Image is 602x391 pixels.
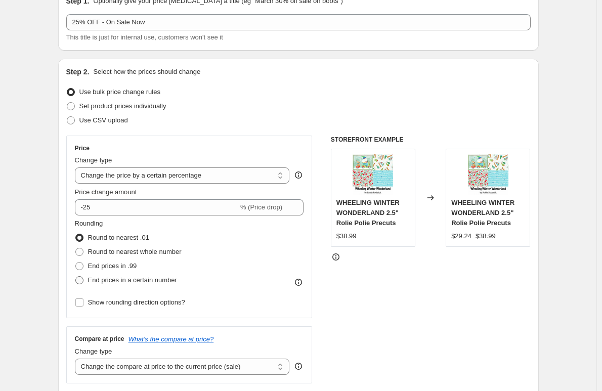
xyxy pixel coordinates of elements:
h6: STOREFRONT EXAMPLE [331,136,531,144]
span: Use CSV upload [79,116,128,124]
div: help [293,361,304,371]
strike: $38.99 [476,231,496,241]
div: $29.24 [451,231,471,241]
span: End prices in .99 [88,262,137,270]
span: Show rounding direction options? [88,298,185,306]
img: 3330941677_80x.png [353,154,393,195]
div: help [293,170,304,180]
span: End prices in a certain number [88,276,177,284]
input: -15 [75,199,238,215]
span: Round to nearest .01 [88,234,149,241]
span: Change type [75,156,112,164]
h3: Price [75,144,90,152]
span: Rounding [75,220,103,227]
span: % (Price drop) [240,203,282,211]
span: WHEELING WINTER WONDERLAND 2.5" Rolie Polie Precuts [336,199,400,227]
h3: Compare at price [75,335,124,343]
span: WHEELING WINTER WONDERLAND 2.5" Rolie Polie Precuts [451,199,514,227]
div: $38.99 [336,231,357,241]
span: Price change amount [75,188,137,196]
span: Round to nearest whole number [88,248,182,255]
img: 3330941677_80x.png [468,154,508,195]
span: Change type [75,347,112,355]
span: Use bulk price change rules [79,88,160,96]
input: 30% off holiday sale [66,14,531,30]
h2: Step 2. [66,67,90,77]
span: Set product prices individually [79,102,166,110]
p: Select how the prices should change [93,67,200,77]
button: What's the compare at price? [128,335,214,343]
span: This title is just for internal use, customers won't see it [66,33,223,41]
